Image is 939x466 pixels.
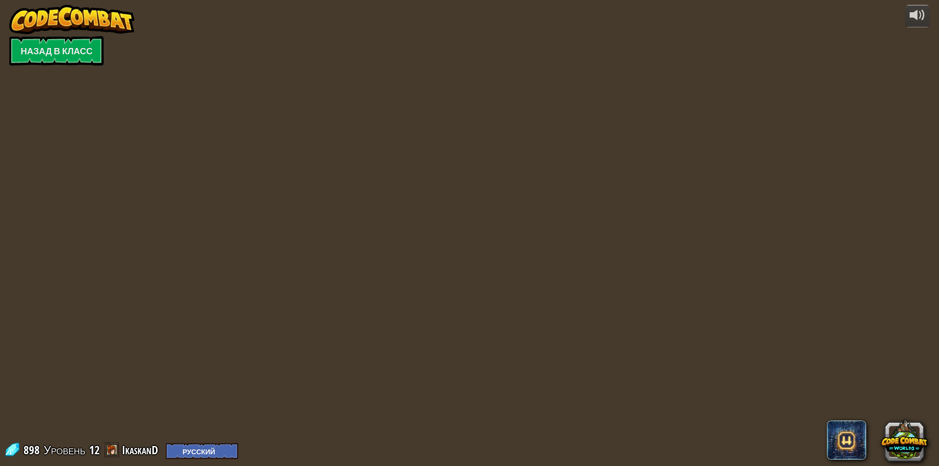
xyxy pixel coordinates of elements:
a: Назад в класс [9,36,104,66]
span: Уровень [44,442,86,458]
a: IkaskanD [122,442,161,458]
span: 898 [23,442,43,458]
button: Регулировать громкость [905,5,930,28]
span: 12 [89,442,100,458]
img: CodeCombat - Learn how to code by playing a game [9,5,134,34]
